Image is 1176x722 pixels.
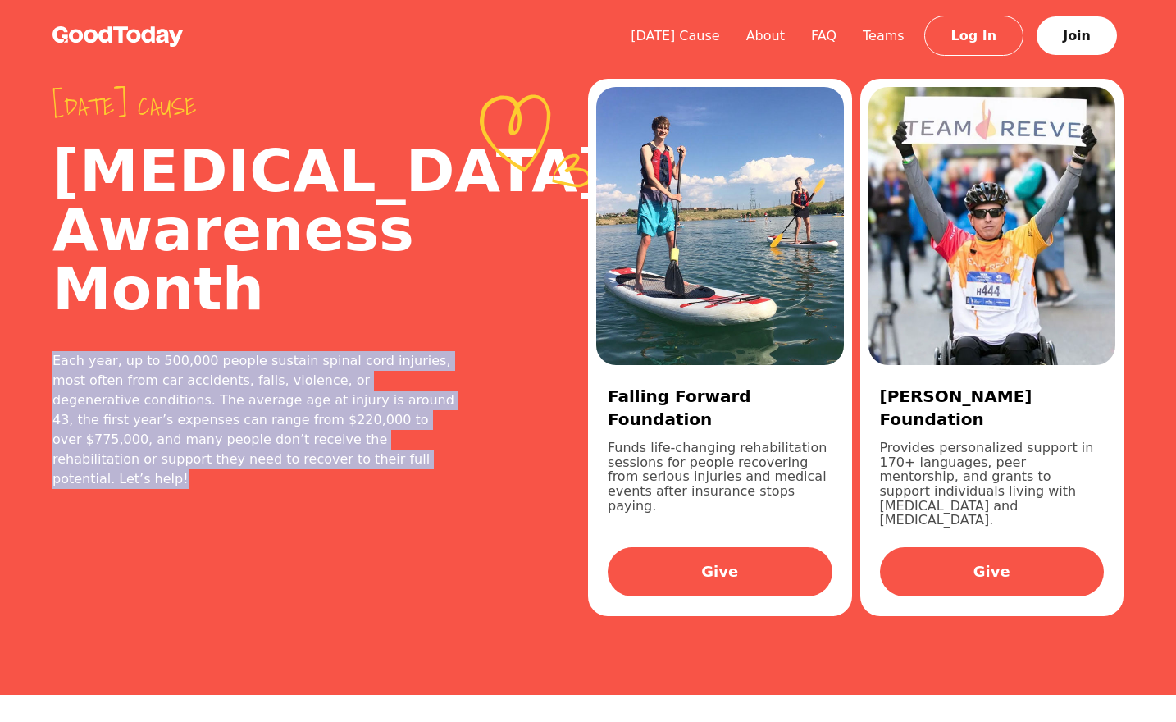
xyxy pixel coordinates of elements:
img: df078088-d00b-4d06-8d9f-b6cb6c8c0f26.jpg [868,87,1116,365]
span: [DATE] cause [52,92,457,121]
img: b857a6dc-af9a-48e9-a341-bc98d03650bb.jpg [596,87,844,365]
a: [DATE] Cause [618,28,733,43]
a: Log In [924,16,1024,56]
div: Each year, up to 500,000 people sustain spinal cord injuries, most often from car accidents, fall... [52,351,457,489]
p: Funds life-changing rehabilitation sessions for people recovering from serious injuries and medic... [608,441,832,528]
a: About [733,28,798,43]
a: Join [1037,16,1117,55]
a: Give [880,547,1105,596]
h3: Falling Forward Foundation [608,385,832,431]
a: Teams [850,28,918,43]
p: Provides personalized support in 170+ languages, peer mentorship, and grants to support individua... [880,441,1105,528]
img: GoodToday [52,26,184,47]
h2: [MEDICAL_DATA] Awareness Month [52,141,457,318]
a: FAQ [798,28,850,43]
h3: [PERSON_NAME] Foundation [880,385,1105,431]
a: Give [608,547,832,596]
